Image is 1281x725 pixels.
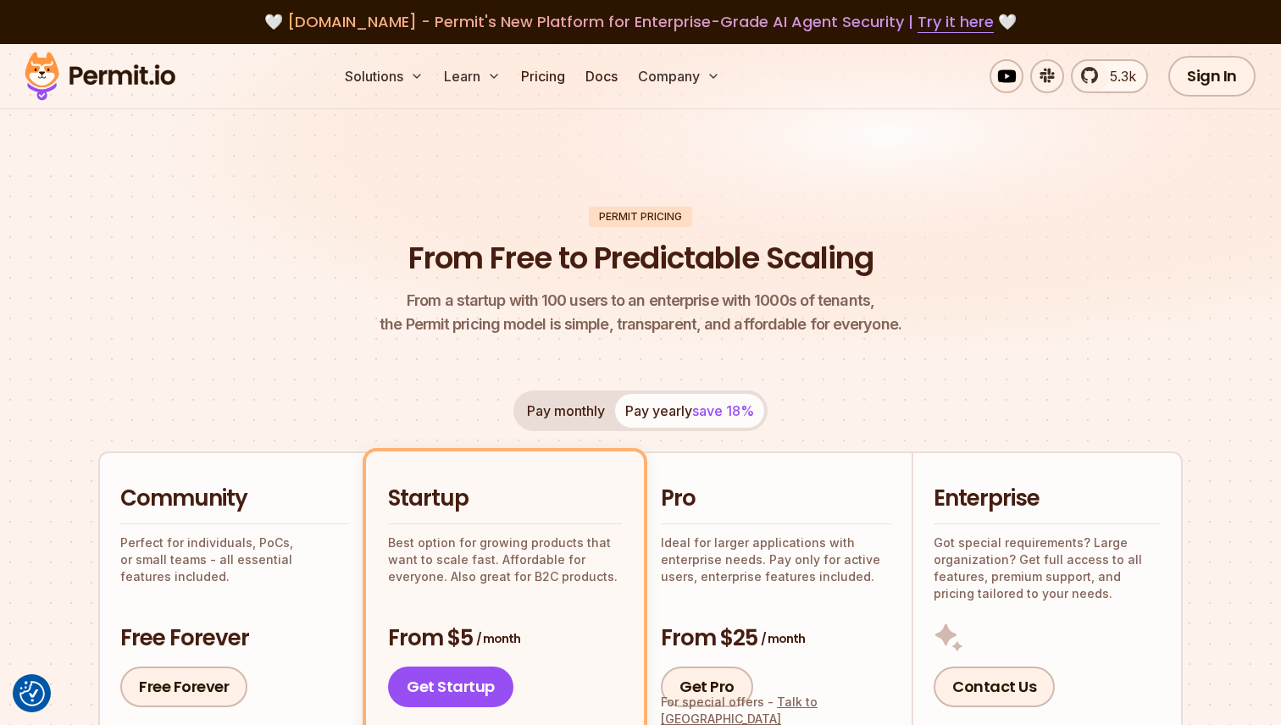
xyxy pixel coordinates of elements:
h3: From $5 [388,623,622,654]
div: Permit Pricing [589,207,692,227]
h2: Pro [661,484,891,514]
h2: Enterprise [934,484,1161,514]
a: 5.3k [1071,59,1148,93]
button: Company [631,59,727,93]
a: Try it here [918,11,994,33]
h3: From $25 [661,623,891,654]
span: / month [476,630,520,647]
a: Docs [579,59,624,93]
p: Perfect for individuals, PoCs, or small teams - all essential features included. [120,534,349,585]
span: 5.3k [1100,66,1136,86]
a: Sign In [1168,56,1256,97]
h1: From Free to Predictable Scaling [408,237,873,279]
h3: Free Forever [120,623,349,654]
img: Revisit consent button [19,681,45,706]
div: 🤍 🤍 [41,10,1240,34]
button: Consent Preferences [19,681,45,706]
h2: Startup [388,484,622,514]
p: Got special requirements? Large organization? Get full access to all features, premium support, a... [934,534,1161,602]
img: Permit logo [17,47,183,105]
a: Pricing [514,59,572,93]
a: Free Forever [120,667,247,707]
h2: Community [120,484,349,514]
p: the Permit pricing model is simple, transparent, and affordable for everyone. [380,289,901,336]
a: Get Pro [661,667,753,707]
p: Ideal for larger applications with enterprise needs. Pay only for active users, enterprise featur... [661,534,891,585]
button: Pay monthly [517,394,615,428]
p: Best option for growing products that want to scale fast. Affordable for everyone. Also great for... [388,534,622,585]
span: / month [761,630,805,647]
button: Solutions [338,59,430,93]
span: [DOMAIN_NAME] - Permit's New Platform for Enterprise-Grade AI Agent Security | [287,11,994,32]
button: Learn [437,59,507,93]
a: Get Startup [388,667,513,707]
span: From a startup with 100 users to an enterprise with 1000s of tenants, [380,289,901,313]
a: Contact Us [934,667,1055,707]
